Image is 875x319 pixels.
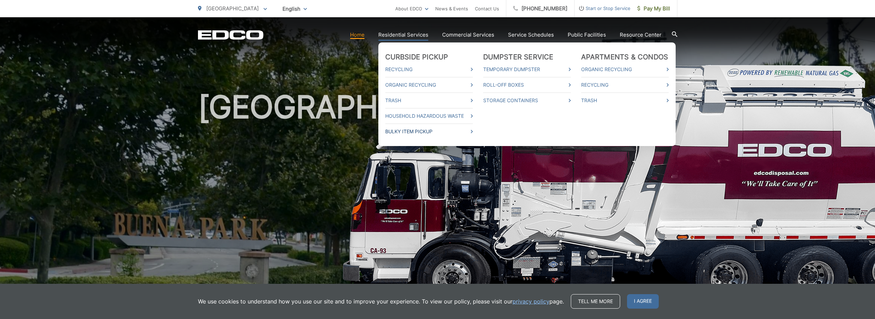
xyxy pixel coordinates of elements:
a: Public Facilities [568,31,606,39]
span: Pay My Bill [637,4,670,13]
a: Commercial Services [442,31,494,39]
a: Organic Recycling [581,65,669,74]
span: English [277,3,312,15]
span: [GEOGRAPHIC_DATA] [206,5,259,12]
a: Home [350,31,365,39]
a: Resource Center [620,31,662,39]
a: About EDCO [395,4,428,13]
a: Tell me more [571,294,620,309]
a: Bulky Item Pickup [385,127,473,136]
a: Residential Services [378,31,428,39]
p: We use cookies to understand how you use our site and to improve your experience. To view our pol... [198,297,564,306]
a: Roll-Off Boxes [483,81,571,89]
a: Trash [385,96,473,105]
a: Contact Us [475,4,499,13]
a: EDCD logo. Return to the homepage. [198,30,264,40]
a: Curbside Pickup [385,53,448,61]
a: Household Hazardous Waste [385,112,473,120]
a: Service Schedules [508,31,554,39]
a: Recycling [385,65,473,74]
a: Organic Recycling [385,81,473,89]
a: privacy policy [513,297,549,306]
span: I agree [627,294,659,309]
h1: [GEOGRAPHIC_DATA] [198,90,677,308]
a: Recycling [581,81,669,89]
a: Apartments & Condos [581,53,668,61]
a: Trash [581,96,669,105]
a: Dumpster Service [483,53,554,61]
a: Temporary Dumpster [483,65,571,74]
a: News & Events [435,4,468,13]
a: Storage Containers [483,96,571,105]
